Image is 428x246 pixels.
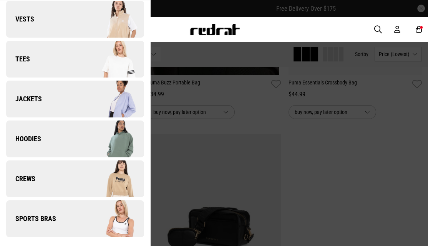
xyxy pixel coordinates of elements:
[6,54,30,64] span: Tees
[6,3,29,26] button: Open LiveChat chat widget
[189,24,240,35] img: Redrat logo
[6,15,34,24] span: Vests
[75,80,144,118] img: Jackets
[6,160,144,197] a: Crews Crews
[6,174,35,183] span: Crews
[6,1,144,38] a: Vests Vests
[6,214,56,223] span: Sports Bras
[75,40,144,78] img: Tees
[6,81,144,117] a: Jackets Jackets
[75,160,144,198] img: Crews
[75,120,144,158] img: Hoodies
[75,200,144,238] img: Sports Bras
[6,94,42,104] span: Jackets
[6,121,144,157] a: Hoodies Hoodies
[6,134,41,144] span: Hoodies
[6,41,144,78] a: Tees Tees
[6,200,144,237] a: Sports Bras Sports Bras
